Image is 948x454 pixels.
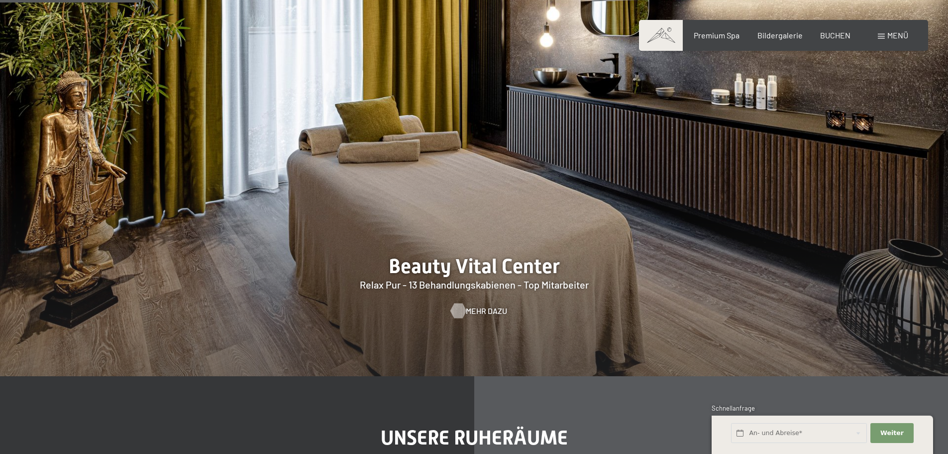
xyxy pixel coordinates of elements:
a: Premium Spa [694,30,739,40]
span: Menü [887,30,908,40]
span: Schnellanfrage [712,404,755,412]
span: Mehr dazu [466,305,507,316]
a: Mehr dazu [451,305,497,316]
span: Unsere Ruheräume [381,426,568,450]
a: Bildergalerie [757,30,803,40]
a: BUCHEN [820,30,850,40]
button: Weiter [870,423,913,444]
span: Weiter [880,429,904,438]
